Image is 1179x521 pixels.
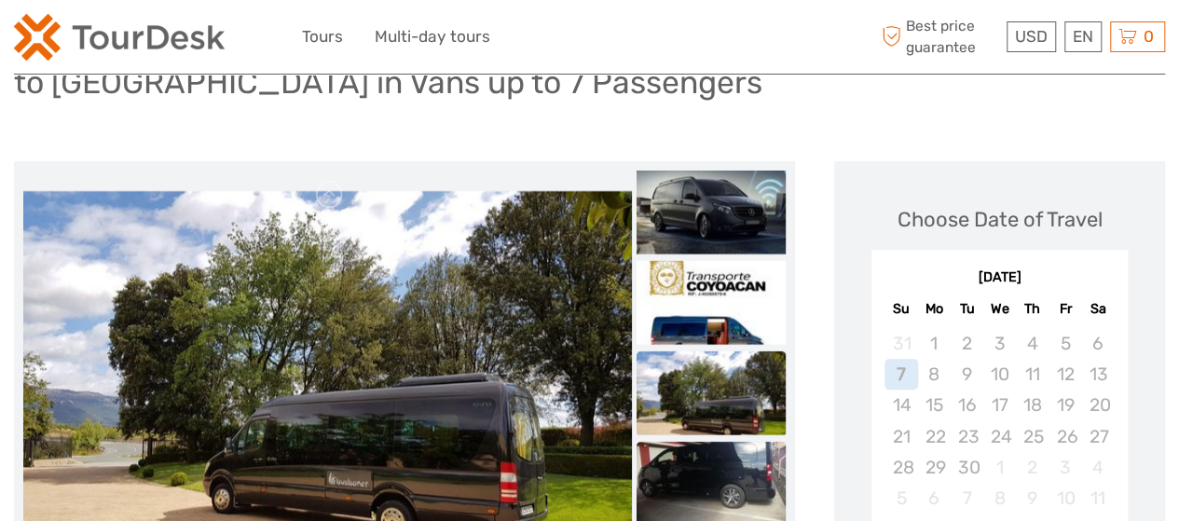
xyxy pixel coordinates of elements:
div: Not available Monday, September 29th, 2025 [918,452,951,483]
div: Choose Date of Travel [898,205,1103,234]
button: Open LiveChat chat widget [214,29,237,51]
p: We're away right now. Please check back later! [26,33,211,48]
div: Not available Sunday, September 7th, 2025 [884,359,917,390]
span: Best price guarantee [877,16,1002,57]
img: cdfa72c9215940a385fd81192f93d9ea_slider_thumbnail.jpg [637,170,786,254]
div: We [983,296,1016,322]
div: Not available Friday, September 19th, 2025 [1049,390,1081,420]
div: Not available Monday, September 22nd, 2025 [918,421,951,452]
img: f70b15bc6fb841c6805b785257fdbc2a_slider_thumbnail.jpg [637,350,786,434]
div: Not available Thursday, September 18th, 2025 [1016,390,1049,420]
div: Not available Saturday, September 20th, 2025 [1081,390,1114,420]
div: Not available Tuesday, September 30th, 2025 [951,452,983,483]
img: b3e975db7c0f4c819f412f89a315f7f8_slider_thumbnail.jpg [637,260,786,344]
div: Not available Thursday, October 2nd, 2025 [1016,452,1049,483]
div: Su [884,296,917,322]
div: Not available Friday, September 5th, 2025 [1049,328,1081,359]
div: Th [1016,296,1049,322]
a: Multi-day tours [375,23,490,50]
div: Not available Thursday, October 9th, 2025 [1016,483,1049,514]
div: Sa [1081,296,1114,322]
div: Not available Friday, October 10th, 2025 [1049,483,1081,514]
div: Not available Sunday, October 5th, 2025 [884,483,917,514]
div: Not available Monday, September 1st, 2025 [918,328,951,359]
div: Not available Saturday, September 13th, 2025 [1081,359,1114,390]
div: Not available Wednesday, October 1st, 2025 [983,452,1016,483]
div: Not available Saturday, September 6th, 2025 [1081,328,1114,359]
div: Not available Saturday, September 27th, 2025 [1081,421,1114,452]
div: Not available Sunday, August 31st, 2025 [884,328,917,359]
div: Not available Monday, September 8th, 2025 [918,359,951,390]
div: EN [1064,21,1102,52]
div: Not available Wednesday, September 3rd, 2025 [983,328,1016,359]
div: Not available Wednesday, October 8th, 2025 [983,483,1016,514]
div: Not available Friday, September 12th, 2025 [1049,359,1081,390]
div: [DATE] [871,268,1128,288]
div: Not available Thursday, September 25th, 2025 [1016,421,1049,452]
span: 0 [1141,27,1157,46]
div: Not available Monday, October 6th, 2025 [918,483,951,514]
div: Not available Wednesday, September 24th, 2025 [983,421,1016,452]
div: Not available Tuesday, September 2nd, 2025 [951,328,983,359]
div: Mo [918,296,951,322]
div: Not available Wednesday, September 17th, 2025 [983,390,1016,420]
span: USD [1015,27,1048,46]
div: Not available Sunday, September 28th, 2025 [884,452,917,483]
div: Not available Tuesday, September 23rd, 2025 [951,421,983,452]
div: month 2025-09 [877,328,1121,514]
div: Not available Wednesday, September 10th, 2025 [983,359,1016,390]
div: Fr [1049,296,1081,322]
div: Not available Sunday, September 14th, 2025 [884,390,917,420]
div: Not available Friday, September 26th, 2025 [1049,421,1081,452]
div: Not available Saturday, October 11th, 2025 [1081,483,1114,514]
img: 2254-3441b4b5-4e5f-4d00-b396-31f1d84a6ebf_logo_small.png [14,14,225,61]
div: Tu [951,296,983,322]
div: Not available Friday, October 3rd, 2025 [1049,452,1081,483]
div: Not available Monday, September 15th, 2025 [918,390,951,420]
div: Not available Tuesday, September 9th, 2025 [951,359,983,390]
div: Not available Tuesday, September 16th, 2025 [951,390,983,420]
div: Not available Thursday, September 11th, 2025 [1016,359,1049,390]
div: Not available Tuesday, October 7th, 2025 [951,483,983,514]
a: Tours [302,23,343,50]
div: Not available Saturday, October 4th, 2025 [1081,452,1114,483]
div: Not available Thursday, September 4th, 2025 [1016,328,1049,359]
div: Not available Sunday, September 21st, 2025 [884,421,917,452]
